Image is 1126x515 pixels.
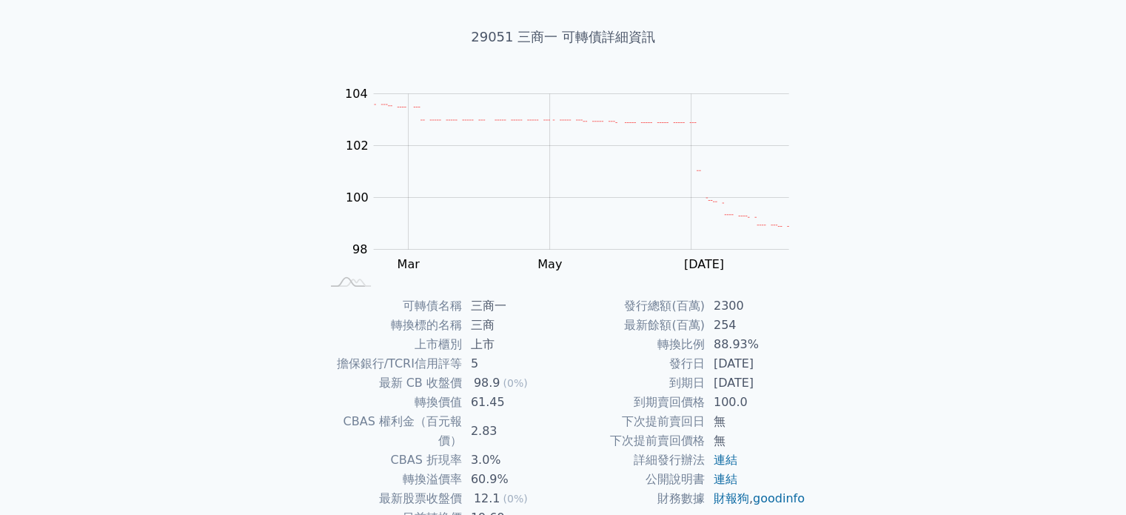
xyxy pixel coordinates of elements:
[753,491,805,505] a: goodinfo
[563,470,705,489] td: 公開說明書
[705,335,806,354] td: 88.93%
[714,491,749,505] a: 財報狗
[705,431,806,451] td: 無
[345,87,368,101] tspan: 104
[321,451,462,470] td: CBAS 折現率
[705,393,806,412] td: 100.0
[321,393,462,412] td: 轉換價值
[503,377,527,389] span: (0%)
[321,470,462,489] td: 轉換溢價率
[705,296,806,316] td: 2300
[462,296,563,316] td: 三商一
[303,27,824,47] h1: 29051 三商一 可轉債詳細資訊
[321,373,462,393] td: 最新 CB 收盤價
[346,190,369,205] tspan: 100
[321,412,462,451] td: CBAS 權利金（百元報價）
[503,493,527,505] span: (0%)
[346,139,369,153] tspan: 102
[563,316,705,335] td: 最新餘額(百萬)
[462,393,563,412] td: 61.45
[462,335,563,354] td: 上市
[705,373,806,393] td: [DATE]
[563,451,705,470] td: 詳細發行辦法
[563,393,705,412] td: 到期賣回價格
[462,451,563,470] td: 3.0%
[462,354,563,373] td: 5
[705,489,806,508] td: ,
[714,472,737,486] a: 連結
[563,335,705,354] td: 轉換比例
[321,354,462,373] td: 擔保銀行/TCRI信用評等
[462,316,563,335] td: 三商
[321,335,462,354] td: 上市櫃別
[321,489,462,508] td: 最新股票收盤價
[705,412,806,431] td: 無
[1052,444,1126,515] iframe: Chat Widget
[563,354,705,373] td: 發行日
[705,316,806,335] td: 254
[563,373,705,393] td: 到期日
[397,257,420,271] tspan: Mar
[471,373,503,393] div: 98.9
[684,257,724,271] tspan: [DATE]
[352,242,367,256] tspan: 98
[462,470,563,489] td: 60.9%
[563,489,705,508] td: 財務數據
[337,87,811,271] g: Chart
[1052,444,1126,515] div: 聊天小工具
[714,453,737,467] a: 連結
[471,489,503,508] div: 12.1
[563,296,705,316] td: 發行總額(百萬)
[537,257,562,271] tspan: May
[462,412,563,451] td: 2.83
[321,316,462,335] td: 轉換標的名稱
[321,296,462,316] td: 可轉債名稱
[563,412,705,431] td: 下次提前賣回日
[563,431,705,451] td: 下次提前賣回價格
[705,354,806,373] td: [DATE]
